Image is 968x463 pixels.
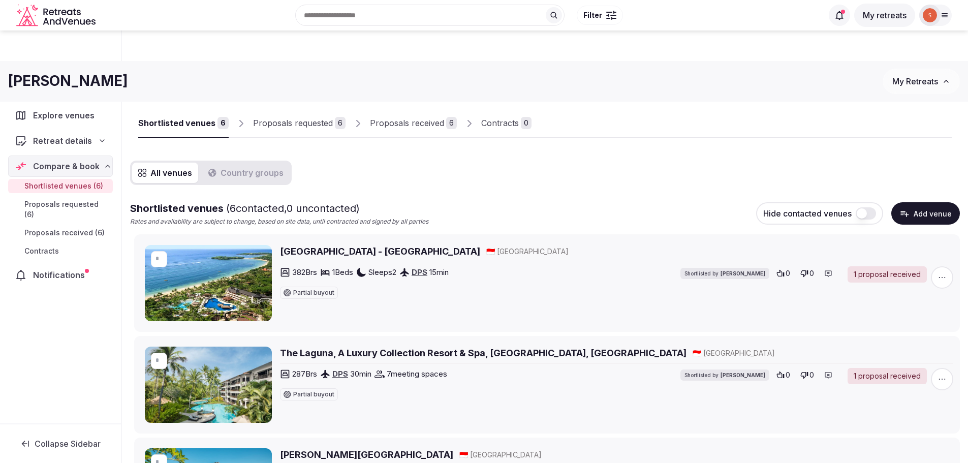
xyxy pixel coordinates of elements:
span: Contracts [24,246,59,256]
span: Retreat details [33,135,92,147]
button: My retreats [854,4,915,27]
svg: Retreats and Venues company logo [16,4,98,27]
div: 6 [335,117,346,129]
span: 0 [809,268,814,279]
a: Visit the homepage [16,4,98,27]
span: 382 Brs [292,267,317,277]
span: My Retreats [892,76,938,86]
span: 🇮🇩 [486,247,495,256]
div: Proposals requested [253,117,333,129]
button: 0 [797,368,817,382]
button: 🇮🇩 [693,348,701,358]
span: 30 min [350,368,371,379]
a: Contracts0 [481,109,532,138]
div: Shortlisted venues [138,117,215,129]
a: My retreats [854,10,915,20]
div: 6 [217,117,229,129]
a: Proposals requested (6) [8,197,113,222]
button: 0 [773,266,793,281]
span: [GEOGRAPHIC_DATA] [497,246,569,257]
span: [PERSON_NAME] [721,372,765,379]
a: Proposals received6 [370,109,457,138]
h1: [PERSON_NAME] [8,71,128,91]
div: Proposals received [370,117,444,129]
button: 🇮🇩 [486,246,495,257]
span: 287 Brs [292,368,317,379]
span: Partial buyout [293,391,334,397]
span: Shortlisted venues [130,202,360,214]
span: Proposals received (6) [24,228,105,238]
span: 0 [786,370,790,380]
span: 🇮🇩 [459,450,468,459]
span: 15 min [429,267,449,277]
span: Notifications [33,269,89,281]
a: DPS [332,369,348,379]
a: [PERSON_NAME][GEOGRAPHIC_DATA] [280,448,453,461]
img: stefanie.just [923,8,937,22]
a: [GEOGRAPHIC_DATA] - [GEOGRAPHIC_DATA] [280,245,480,258]
a: Shortlisted venues6 [138,109,229,138]
span: Shortlisted venues (6) [24,181,103,191]
img: The Laguna, A Luxury Collection Resort & Spa, Nusa Dua, Bali [145,347,272,423]
a: Contracts [8,244,113,258]
div: Contracts [481,117,519,129]
div: Shortlisted by [680,369,769,381]
span: Filter [583,10,602,20]
a: Proposals requested6 [253,109,346,138]
button: Filter [577,6,623,25]
button: 🇮🇩 [459,450,468,460]
button: My Retreats [883,69,960,94]
button: Country groups [202,163,290,183]
span: Explore venues [33,109,99,121]
a: 1 proposal received [848,368,927,384]
button: Collapse Sidebar [8,433,113,455]
span: Partial buyout [293,290,334,296]
a: 1 proposal received [848,266,927,283]
a: Shortlisted venues (6) [8,179,113,193]
button: Add venue [891,202,960,225]
span: [GEOGRAPHIC_DATA] [703,348,775,358]
div: 0 [521,117,532,129]
span: 0 [786,268,790,279]
p: Rates and availability are subject to change, based on site data, until contracted and signed by ... [130,218,428,226]
a: Notifications [8,264,113,286]
a: DPS [412,267,427,277]
span: 7 meeting spaces [387,368,447,379]
a: Proposals received (6) [8,226,113,240]
span: Proposals requested (6) [24,199,109,220]
span: ( 6 contacted, 0 uncontacted) [226,202,360,214]
span: Sleeps 2 [368,267,396,277]
span: 0 [809,370,814,380]
span: Compare & book [33,160,100,172]
div: Shortlisted by [680,268,769,279]
span: Hide contacted venues [763,208,852,219]
span: 1 Beds [332,267,353,277]
span: [PERSON_NAME] [721,270,765,277]
span: Collapse Sidebar [35,439,101,449]
a: The Laguna, A Luxury Collection Resort & Spa, [GEOGRAPHIC_DATA], [GEOGRAPHIC_DATA] [280,347,686,359]
button: All venues [132,163,198,183]
span: 🇮🇩 [693,349,701,357]
img: Nusa Dua Beach Hotel & Spa - Bali [145,245,272,321]
button: 0 [797,266,817,281]
a: Explore venues [8,105,113,126]
span: [GEOGRAPHIC_DATA] [470,450,542,460]
div: 6 [446,117,457,129]
button: 0 [773,368,793,382]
